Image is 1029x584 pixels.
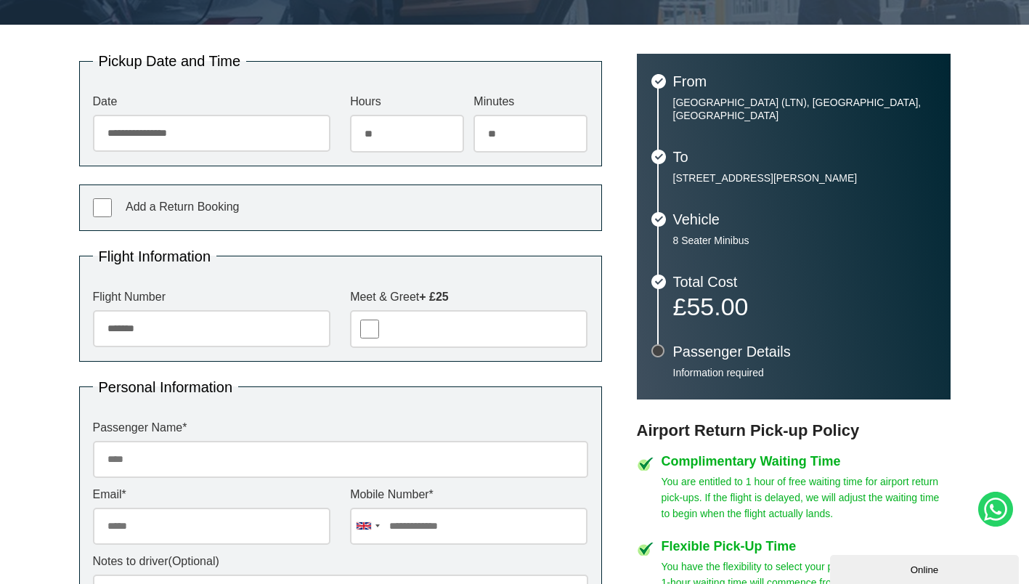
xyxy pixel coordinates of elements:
legend: Personal Information [93,380,239,394]
span: 55.00 [686,293,748,320]
h3: Airport Return Pick-up Policy [637,421,951,440]
strong: + £25 [419,291,448,303]
h3: From [673,74,936,89]
span: (Optional) [168,555,219,567]
label: Date [93,96,330,108]
p: [GEOGRAPHIC_DATA] (LTN), [GEOGRAPHIC_DATA], [GEOGRAPHIC_DATA] [673,96,936,122]
label: Passenger Name [93,422,588,434]
iframe: chat widget [830,552,1022,584]
p: £ [673,296,936,317]
h4: Complimentary Waiting Time [662,455,951,468]
label: Hours [350,96,464,108]
label: Notes to driver [93,556,588,567]
p: Information required [673,366,936,379]
h3: Passenger Details [673,344,936,359]
h3: Total Cost [673,275,936,289]
legend: Flight Information [93,249,217,264]
p: [STREET_ADDRESS][PERSON_NAME] [673,171,936,184]
h3: To [673,150,936,164]
p: 8 Seater Minibus [673,234,936,247]
label: Mobile Number [350,489,587,500]
h4: Flexible Pick-Up Time [662,540,951,553]
label: Email [93,489,330,500]
p: You are entitled to 1 hour of free waiting time for airport return pick-ups. If the flight is del... [662,474,951,522]
label: Flight Number [93,291,330,303]
div: United Kingdom: +44 [351,508,384,544]
legend: Pickup Date and Time [93,54,247,68]
span: Add a Return Booking [126,200,240,213]
label: Meet & Greet [350,291,587,303]
input: Add a Return Booking [93,198,112,217]
label: Minutes [473,96,587,108]
h3: Vehicle [673,212,936,227]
